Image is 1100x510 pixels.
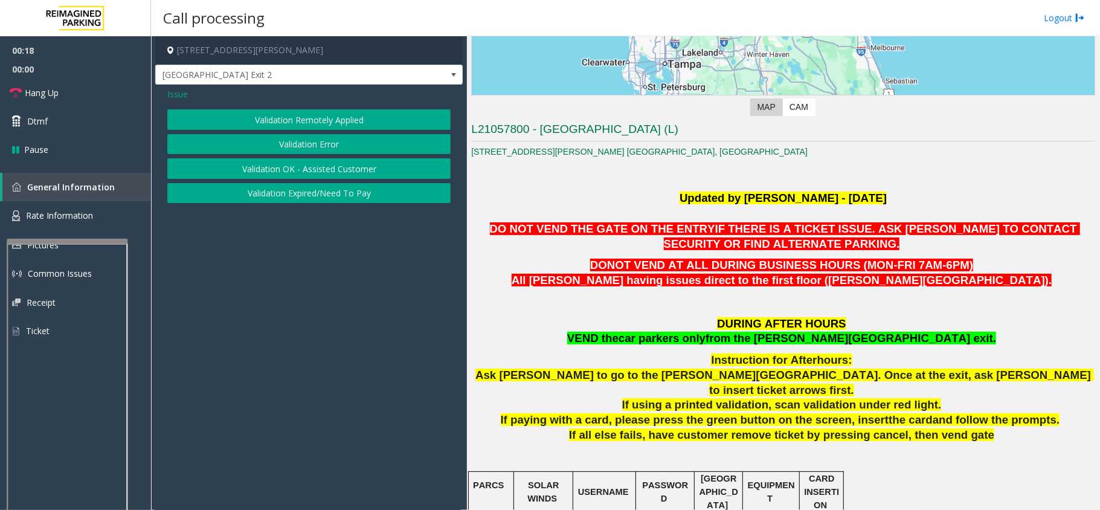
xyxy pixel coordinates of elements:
span: Instruction for After [711,353,817,366]
span: EQUIPMENT [748,480,795,503]
span: If all else fails, have customer remove ticket by pressing cancel, then vend gate [569,428,994,441]
span: Issue [167,88,188,100]
button: Validation Error [167,134,451,155]
span: Ask [PERSON_NAME] to go to the [PERSON_NAME][GEOGRAPHIC_DATA]. Once at the exit, ask [PERSON_NAME... [475,369,1094,396]
label: CAM [782,98,815,116]
h3: Call processing [157,3,271,33]
span: Hang Up [25,86,59,99]
span: DURING AFTER HOURS [717,317,846,330]
span: DO NOT VEND THE GATE ON THE ENTRY [490,222,715,235]
span: VEND the [567,332,619,344]
span: USERNAME [578,487,629,497]
label: Map [750,98,783,116]
span: the card [889,413,933,426]
h3: L21057800 - [GEOGRAPHIC_DATA] (L) [471,121,1095,141]
img: logout [1075,11,1085,24]
img: 'icon' [12,182,21,192]
span: SOLAR WINDS [527,480,561,503]
span: If using a printed validation, scan validation under red light. [622,398,942,411]
span: All [PERSON_NAME] having issues direct to the first floor ([PERSON_NAME][GEOGRAPHIC_DATA]). [512,274,1052,286]
span: Pause [24,143,48,156]
span: hours: [817,353,852,366]
button: Validation Remotely Applied [167,109,451,130]
a: General Information [2,173,151,201]
span: IF THERE IS A TICKET ISSUE. ASK [PERSON_NAME] TO CONTACT SECURITY OR FIND ALTERNATE PARKING. [664,222,1080,250]
span: PASSWORD [642,480,688,503]
span: General Information [27,181,115,193]
a: Logout [1044,11,1085,24]
button: Validation OK - Assisted Customer [167,158,451,179]
span: and follow the prompts. [933,413,1060,426]
h4: [STREET_ADDRESS][PERSON_NAME] [155,36,463,65]
button: Validation Expired/Need To Pay [167,183,451,204]
span: If paying with a card, please press the green button on the screen, insert [501,413,889,426]
span: Rate Information [26,210,93,221]
a: [STREET_ADDRESS][PERSON_NAME] [GEOGRAPHIC_DATA], [GEOGRAPHIC_DATA] [471,147,808,157]
span: DONOT VEND AT ALL DURING BUSINESS HOURS (MON-FRI 7AM-6PM) [590,259,973,271]
span: from the [PERSON_NAME][GEOGRAPHIC_DATA] exit. [706,332,996,344]
span: car parkers only [619,332,706,344]
b: Updated by [PERSON_NAME] - [DATE] [680,192,887,204]
span: Dtmf [27,115,48,127]
span: [GEOGRAPHIC_DATA] Exit 2 [156,65,401,85]
img: 'icon' [12,210,20,221]
span: PARCS [473,480,504,490]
